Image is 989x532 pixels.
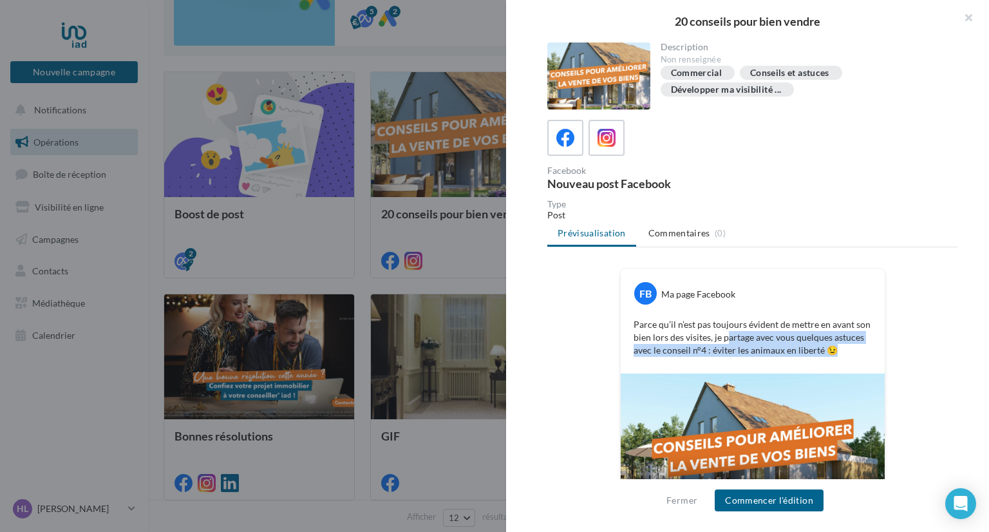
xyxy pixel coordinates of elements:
div: Nouveau post Facebook [547,178,748,189]
div: Commercial [671,68,722,78]
div: Ma page Facebook [661,288,735,301]
div: FB [634,282,657,305]
span: Développer ma visibilité ... [671,85,782,94]
div: Facebook [547,166,748,175]
span: Commentaires [648,227,710,240]
div: 20 conseils pour bien vendre [527,15,968,27]
div: Open Intercom Messenger [945,488,976,519]
div: Non renseignée [661,54,948,66]
div: Type [547,200,958,209]
button: Fermer [661,493,702,508]
button: Commencer l'édition [715,489,824,511]
span: (0) [715,228,726,238]
div: Post [547,209,958,222]
div: Conseils et astuces [750,68,829,78]
div: Description [661,43,948,52]
p: Parce qu’il n’est pas toujours évident de mettre en avant son bien lors des visites, je partage a... [634,318,872,357]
